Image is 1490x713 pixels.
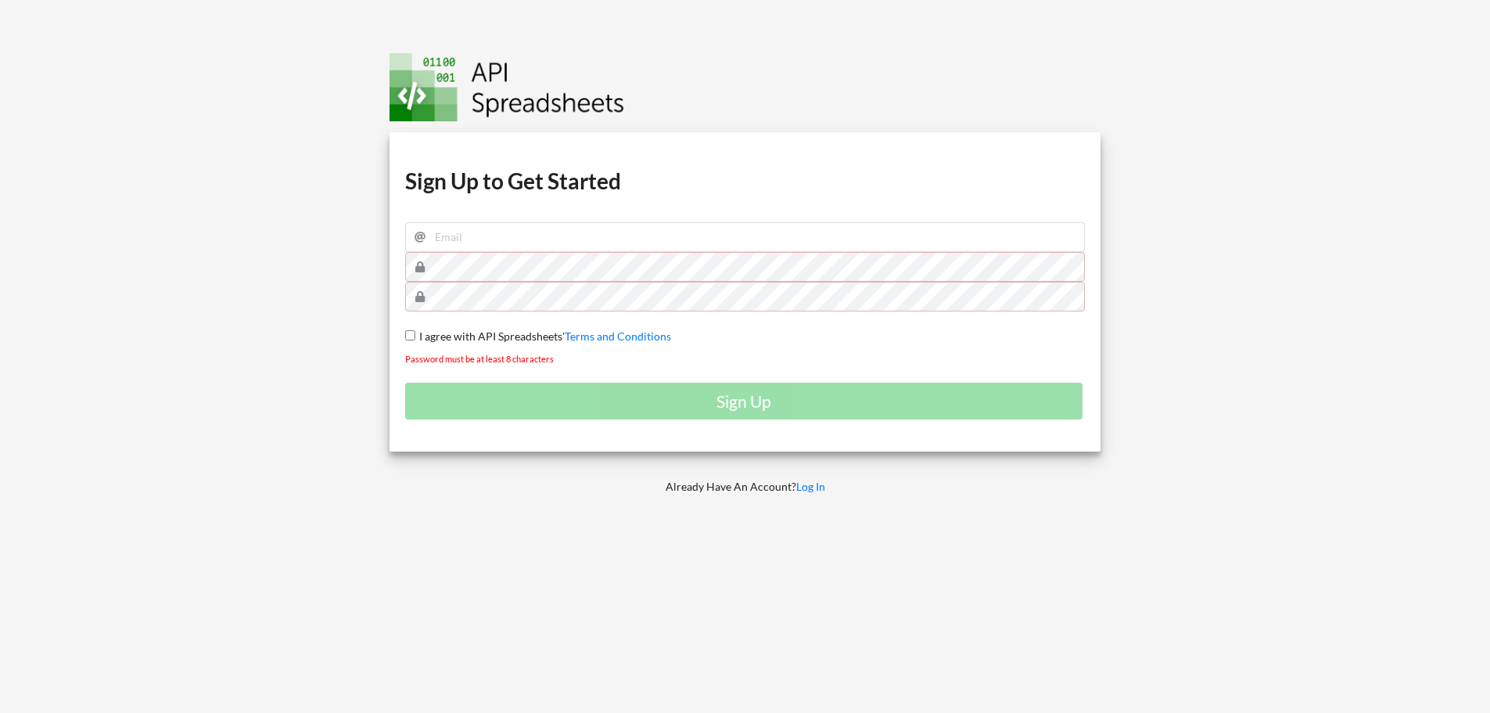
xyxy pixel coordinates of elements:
[405,167,1086,195] h1: Sign Up to Get Started
[796,480,825,493] a: Log In
[405,354,554,364] small: Password must be at least 8 characters
[405,222,1086,252] input: Email
[415,329,565,343] span: I agree with API Spreadsheets'
[565,329,671,343] a: Terms and Conditions
[390,53,624,121] img: Logo.png
[379,479,1112,495] p: Already Have An Account?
